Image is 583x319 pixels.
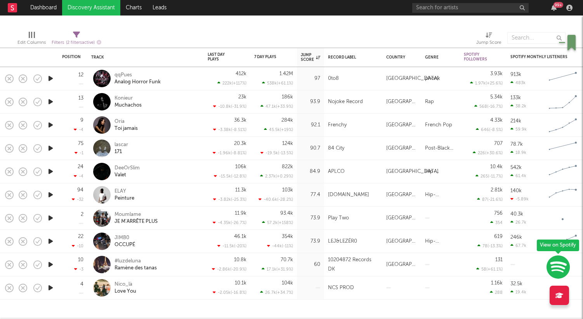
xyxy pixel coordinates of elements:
div: Spotify Monthly Listeners [510,55,569,59]
div: 17.1k ( +31.9 % ) [262,267,293,272]
div: 9 [80,118,83,123]
div: [DOMAIN_NAME] [328,190,369,200]
div: 354 [490,220,503,225]
div: 60 [301,260,320,269]
div: 412k [236,71,246,76]
a: lascar171 [115,141,128,155]
div: -44k ( -11 % ) [267,243,293,248]
a: ELAYPeinture [115,188,134,202]
div: 61.4k [510,173,526,178]
div: qqPues [115,72,161,79]
div: -11.5k ( -20 % ) [217,243,246,248]
div: 12 [78,72,83,78]
div: Hip-Hop/Rap [425,190,456,200]
div: 36.3k [234,118,246,123]
span: ( 2 filters active) [66,41,95,45]
div: Edit Columns [17,28,46,51]
div: -10 [72,243,83,248]
div: Muchachos [115,102,142,109]
div: 354k [282,234,293,239]
div: -40.6k ( -28.2 % ) [259,197,293,202]
div: 84.9 [301,167,320,176]
div: 58 ( +61.1 % ) [476,267,503,272]
div: -1.96k ( -8.81 % ) [213,150,246,155]
div: 78 ( -13.3 % ) [477,243,503,248]
svg: Chart title [545,92,580,112]
div: 619 [494,234,503,239]
div: 133k [510,95,521,100]
div: Rap [425,97,434,107]
div: [GEOGRAPHIC_DATA] [386,97,417,107]
div: 646 ( -8.5 % ) [476,127,503,132]
button: 99+ [551,5,557,11]
div: 124k [282,141,293,146]
a: OriaToi jamais [115,118,138,132]
div: 171 [115,148,128,155]
div: Toi jamais [115,125,138,132]
div: 93.9 [301,97,320,107]
a: JIMB0OCCUPÉ [115,235,135,248]
div: Position [62,55,81,59]
div: 24 [78,164,83,169]
div: 288 [490,290,503,295]
div: Last Day Plays [208,52,235,62]
div: 47.1k ( +33.9 % ) [260,104,293,109]
div: Spotify Followers [464,52,491,62]
div: 756 [494,211,503,216]
div: Analog Horror Funk [115,79,161,86]
div: -32 [72,197,83,202]
div: Record Label [328,55,375,60]
a: qqPuesAnalog Horror Funk [115,72,161,86]
div: 2.81k [491,188,503,193]
svg: Chart title [545,209,580,228]
div: French Pop [425,121,452,130]
div: 1.97k ( +25.6 % ) [470,81,503,86]
div: -3.82k ( -25.3 % ) [213,197,246,202]
div: 246k [510,235,522,240]
div: 222k ( +117 % ) [217,81,246,86]
div: phonk [425,74,440,83]
div: Jump Score [476,28,501,51]
div: 10204872 Records DK [328,255,378,274]
div: 538k ( +61.1 % ) [262,81,293,86]
input: Search for artists [412,3,529,13]
div: 7 Day Plays [254,55,281,59]
div: Nojoke Record [328,97,363,107]
div: 483k [510,80,526,85]
div: 23k [238,95,246,100]
div: 104k [282,281,293,286]
div: 707 [494,141,503,146]
div: 99 + [554,2,563,8]
div: 26.7k [510,220,526,225]
div: 19.4k [510,290,526,295]
div: 77.4 [301,190,320,200]
div: 913k [510,72,521,77]
svg: Chart title [545,116,580,135]
div: 5.34k [490,95,503,100]
div: -3.38k ( -8.51 % ) [213,127,246,132]
div: [GEOGRAPHIC_DATA] [386,190,417,200]
div: 40.3k [510,212,523,217]
div: View on Spotify [537,240,579,251]
a: Nico_làLove You [115,281,136,295]
div: Filters(2 filters active) [52,28,101,51]
div: Hip-Hop/Rap [425,237,456,246]
div: 73.9 [301,214,320,223]
div: Peinture [115,195,134,202]
div: -4 [74,174,83,179]
div: -10.8k ( -31.9 % ) [213,104,246,109]
div: 26.7k ( +34.7 % ) [260,290,293,295]
div: [GEOGRAPHIC_DATA] [386,121,417,130]
div: Filters [52,38,101,48]
div: 10.1k [235,281,246,286]
div: 92.1 [301,121,320,130]
div: NCS PROD [328,283,354,293]
div: 265 ( -11.7 % ) [475,174,503,179]
div: -19.5k ( -13.5 % ) [260,150,293,155]
div: 284k [281,118,293,123]
div: 0to8 [328,74,339,83]
div: [GEOGRAPHIC_DATA] [386,144,417,153]
a: MoumlameJE M'ARRÊTE PLUS [115,211,158,225]
svg: Chart title [545,185,580,205]
div: 93.4k [280,211,293,216]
